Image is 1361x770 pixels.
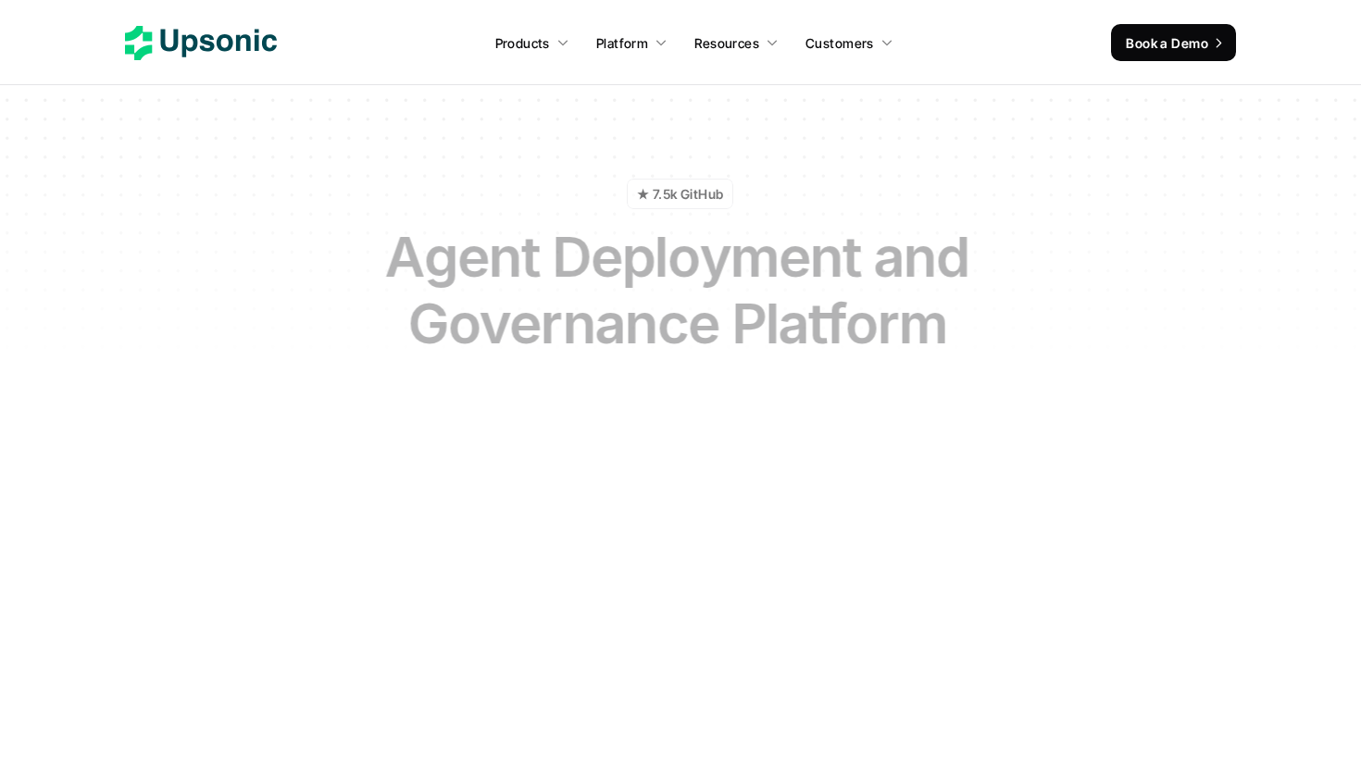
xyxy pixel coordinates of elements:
[596,33,648,53] p: Platform
[495,33,550,53] p: Products
[484,26,581,59] a: Products
[637,184,723,204] p: ★ 7.5k GitHub
[805,33,874,53] p: Customers
[354,223,1002,356] h1: Agent Deployment and Governance Platform
[694,33,759,53] p: Resources
[1126,33,1208,53] p: Book a Demo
